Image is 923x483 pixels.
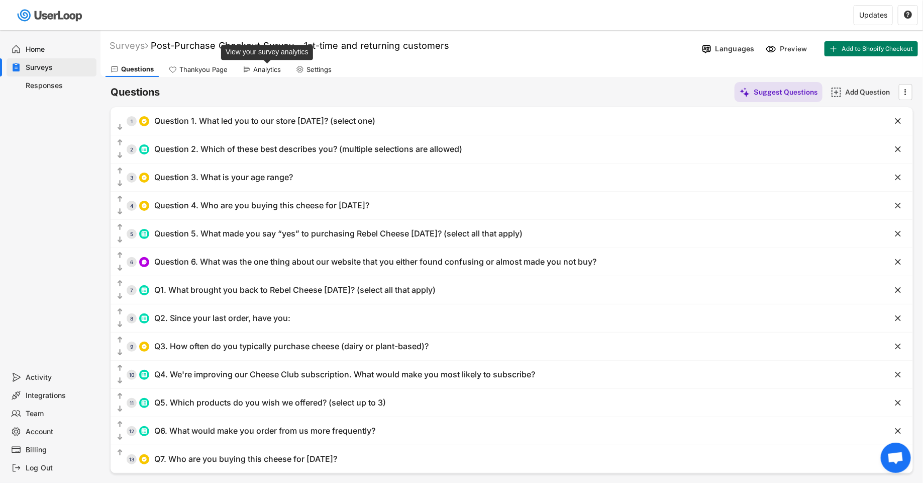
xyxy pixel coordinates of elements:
[905,87,907,97] text: 
[116,179,124,189] button: 
[127,316,137,321] div: 8
[154,200,369,211] div: Question 4. Who are you buying this cheese for [DATE]?
[893,285,903,295] button: 
[116,348,124,358] button: 
[116,391,124,401] button: 
[118,235,123,244] text: 
[116,166,124,176] button: 
[893,426,903,436] button: 
[780,44,810,53] div: Preview
[127,457,137,462] div: 13
[116,138,124,148] button: 
[893,342,903,352] button: 
[116,335,124,345] button: 
[116,263,124,273] button: 
[127,231,137,236] div: 5
[859,12,887,19] div: Updates
[118,167,123,175] text: 
[127,175,137,180] div: 3
[26,445,92,455] div: Billing
[116,251,124,261] button: 
[116,279,124,289] button: 
[141,315,147,321] img: ListMajor.svg
[900,85,910,100] button: 
[151,40,449,51] font: Post-Purchase Checkout Survey - 1st-time and returning customers
[118,223,123,231] text: 
[893,370,903,380] button: 
[831,87,842,98] img: AddMajor.svg
[179,65,228,74] div: Thankyou Page
[15,5,86,26] img: userloop-logo-01.svg
[154,397,386,408] div: Q5. Which products do you wish we offered? (select up to 3)
[154,369,535,380] div: Q4. We're improving our Cheese Club subscription. What would make you most likely to subscribe?
[893,398,903,408] button: 
[141,400,147,406] img: ListMajor.svg
[141,456,147,462] img: CircleTickMinorWhite.svg
[154,426,375,436] div: Q6. What would make you order from us more frequently?
[141,287,147,293] img: ListMajor.svg
[740,87,750,98] img: MagicMajor%20%28Purple%29.svg
[116,404,124,414] button: 
[154,257,596,267] div: Question 6. What was the one thing about our website that you either found confusing or almost ma...
[893,313,903,324] button: 
[116,376,124,386] button: 
[116,194,124,204] button: 
[895,200,901,211] text: 
[154,454,337,464] div: Q7. Who are you buying this cheese for [DATE]?
[26,45,92,54] div: Home
[116,363,124,373] button: 
[116,448,124,458] button: 
[141,146,147,152] img: ListMajor.svg
[154,285,436,295] div: Q1. What brought you back to Rebel Cheese [DATE]? (select all that apply)
[141,231,147,237] img: ListMajor.svg
[116,207,124,217] button: 
[116,420,124,430] button: 
[141,344,147,350] img: CircleTickMinorWhite.svg
[895,369,901,380] text: 
[118,392,123,400] text: 
[118,264,123,272] text: 
[118,123,123,131] text: 
[904,10,912,19] text: 
[754,88,817,97] div: Suggest Questions
[895,397,901,408] text: 
[26,81,92,91] div: Responses
[127,372,137,377] div: 10
[127,288,137,293] div: 7
[141,175,147,181] img: CircleTickMinorWhite.svg
[118,179,123,188] text: 
[116,432,124,442] button: 
[895,172,901,183] text: 
[306,65,332,74] div: Settings
[903,11,912,20] button: 
[842,46,913,52] span: Add to Shopify Checkout
[154,116,375,126] div: Question 1. What led you to our store [DATE]? (select one)
[895,116,901,126] text: 
[895,341,901,352] text: 
[154,172,293,183] div: Question 3. What is your age range?
[118,307,123,316] text: 
[893,144,903,154] button: 
[154,144,462,154] div: Question 2. Which of these best describes you? (multiple selections are allowed)
[110,40,148,51] div: Surveys
[893,257,903,267] button: 
[893,173,903,183] button: 
[895,144,901,154] text: 
[895,257,901,267] text: 
[895,426,901,436] text: 
[141,118,147,124] img: CircleTickMinorWhite.svg
[127,429,137,434] div: 12
[881,443,911,473] a: Open chat
[118,448,123,457] text: 
[26,373,92,382] div: Activity
[26,63,92,72] div: Surveys
[26,427,92,437] div: Account
[895,228,901,239] text: 
[893,116,903,126] button: 
[118,320,123,329] text: 
[141,372,147,378] img: ListMajor.svg
[111,86,160,99] h6: Questions
[118,336,123,344] text: 
[118,151,123,159] text: 
[701,44,712,54] img: Language%20Icon.svg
